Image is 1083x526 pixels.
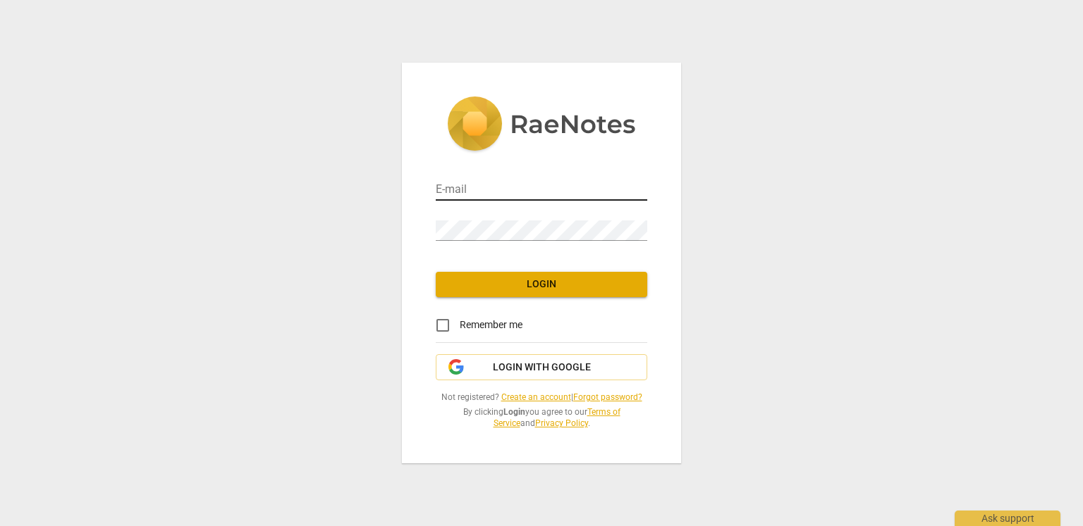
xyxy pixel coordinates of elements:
span: Not registered? | [436,392,647,403]
button: Login [436,272,647,297]
span: Login with Google [493,361,591,375]
button: Login with Google [436,354,647,381]
a: Terms of Service [494,407,620,429]
a: Forgot password? [573,392,642,402]
span: Remember me [460,318,522,332]
img: 5ac2273c67554f335776073100b6d88f.svg [447,96,636,154]
b: Login [503,407,525,417]
span: By clicking you agree to our and . [436,406,647,430]
div: Ask support [955,511,1060,526]
span: Login [447,277,636,292]
a: Create an account [501,392,571,402]
a: Privacy Policy [535,418,588,428]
